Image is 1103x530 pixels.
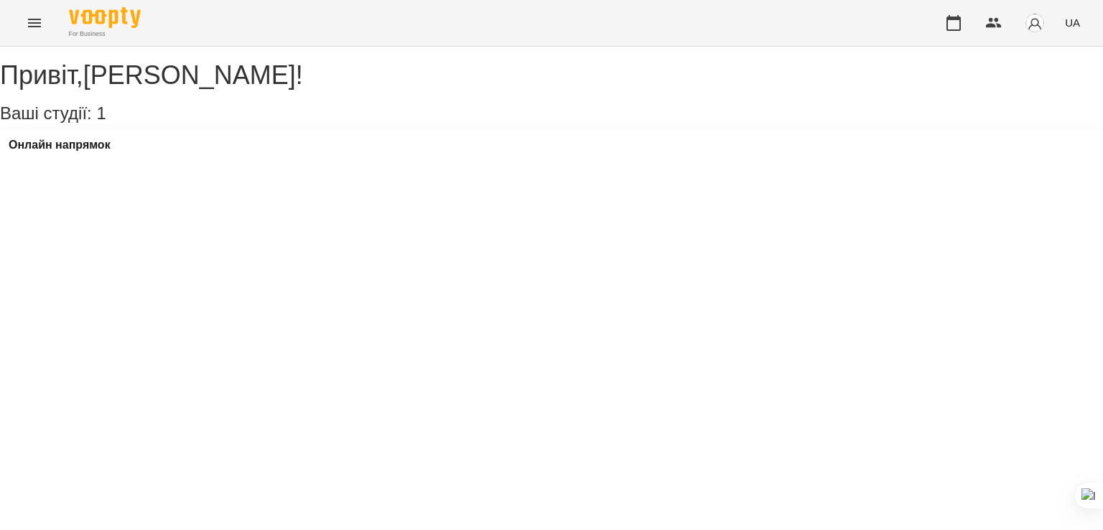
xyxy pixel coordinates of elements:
[17,6,52,40] button: Menu
[69,29,141,39] span: For Business
[96,103,106,123] span: 1
[1065,15,1080,30] span: UA
[9,139,111,152] a: Онлайн напрямок
[69,7,141,28] img: Voopty Logo
[1059,9,1086,36] button: UA
[1025,13,1045,33] img: avatar_s.png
